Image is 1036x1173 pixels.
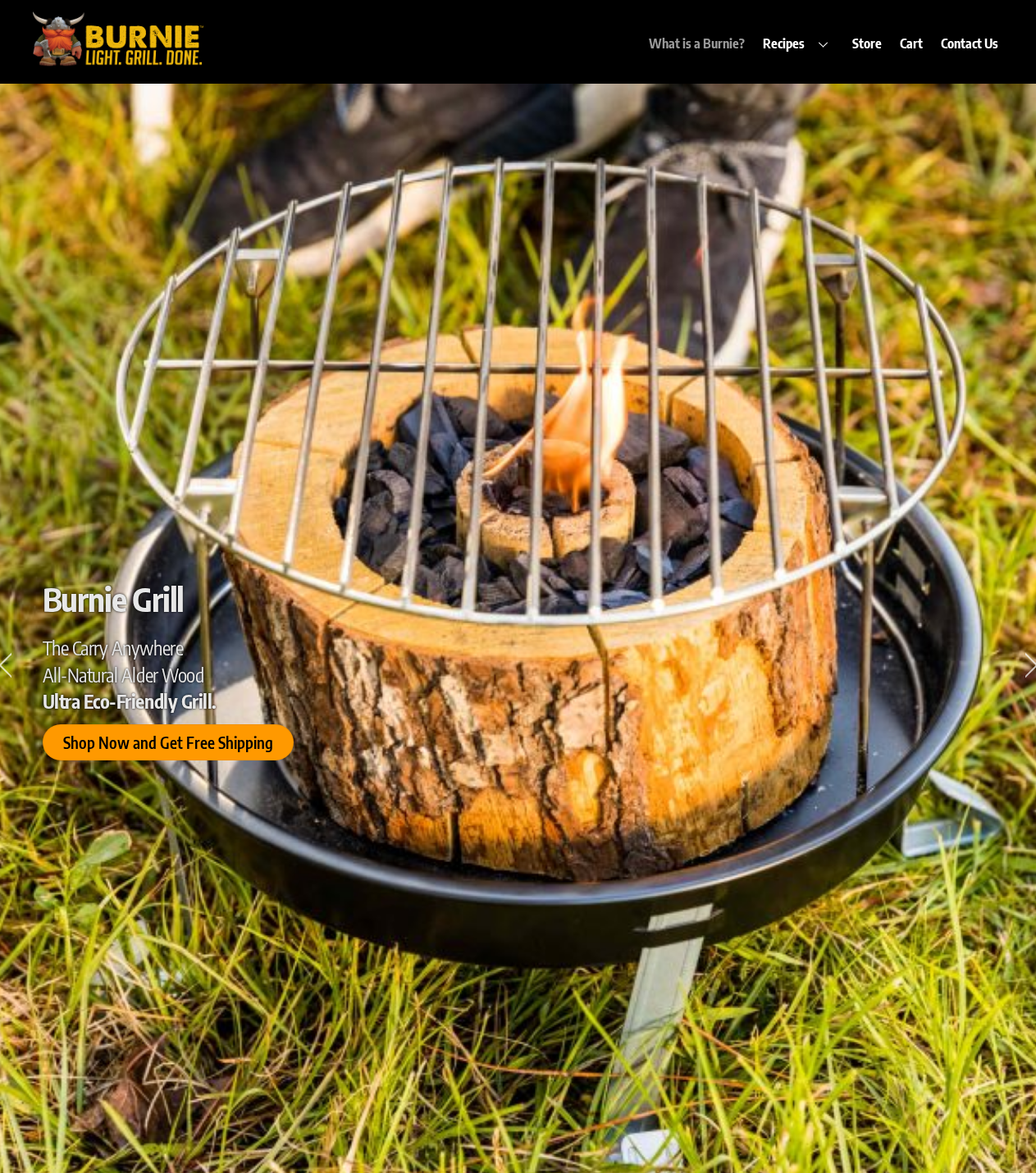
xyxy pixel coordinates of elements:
[43,636,184,660] span: The Carry Anywhere
[23,8,212,70] img: burniegrill.com-logo-high-res-2020110_500px
[43,663,204,687] span: All-Natural Alder Wood
[641,25,753,62] a: What is a Burnie?
[43,724,294,760] a: Shop Now and Get Free Shipping
[892,25,931,62] a: Cart
[43,578,185,619] span: Burnie Grill
[62,734,272,751] span: Shop Now and Get Free Shipping
[755,25,842,62] a: Recipes
[43,689,217,713] span: Ultra Eco-Friendly Grill.
[933,25,1006,62] a: Contact Us
[23,47,212,75] a: Burnie Grill
[844,25,889,62] a: Store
